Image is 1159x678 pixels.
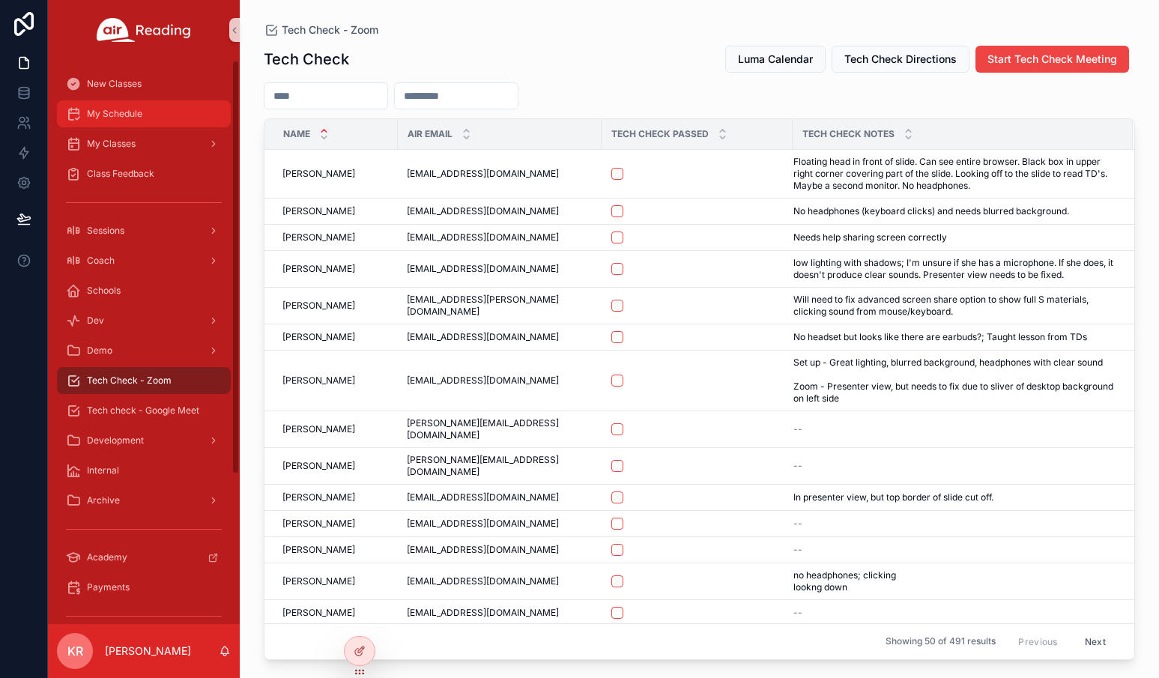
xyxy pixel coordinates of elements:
span: [EMAIL_ADDRESS][DOMAIN_NAME] [407,205,559,217]
span: [PERSON_NAME] [282,263,355,275]
span: My Schedule [87,108,142,120]
a: [EMAIL_ADDRESS][DOMAIN_NAME] [407,205,593,217]
a: [PERSON_NAME] [282,423,389,435]
img: App logo [97,18,191,42]
a: Floating head in front of slide. Can see entire browser. Black box in upper right corner covering... [793,156,1115,192]
a: [PERSON_NAME] [282,575,389,587]
h1: Tech Check [264,49,349,70]
span: [PERSON_NAME][EMAIL_ADDRESS][DOMAIN_NAME] [407,417,593,441]
a: Class Feedback [57,160,231,187]
span: No headset but looks like there are earbuds?; Taught lesson from TDs [793,331,1087,343]
a: -- [793,518,1115,530]
a: [EMAIL_ADDRESS][DOMAIN_NAME] [407,607,593,619]
span: -- [793,518,802,530]
span: My Classes [87,138,136,150]
span: [EMAIL_ADDRESS][PERSON_NAME][DOMAIN_NAME] [407,294,593,318]
span: Dev [87,315,104,327]
button: Tech Check Directions [832,46,969,73]
a: Will need to fix advanced screen share option to show full S materials, clicking sound from mouse... [793,294,1115,318]
span: [PERSON_NAME] [282,544,355,556]
a: [PERSON_NAME] [282,231,389,243]
span: -- [793,544,802,556]
span: New Classes [87,78,142,90]
span: [EMAIL_ADDRESS][DOMAIN_NAME] [407,544,559,556]
a: [EMAIL_ADDRESS][DOMAIN_NAME] [407,518,593,530]
span: [PERSON_NAME] [282,460,355,472]
a: [EMAIL_ADDRESS][DOMAIN_NAME] [407,168,593,180]
span: Tech Check - Zoom [87,375,172,387]
span: Showing 50 of 491 results [886,636,996,648]
span: [PERSON_NAME] [282,575,355,587]
span: Sessions [87,225,124,237]
a: Tech Check - Zoom [264,22,378,37]
a: Development [57,427,231,454]
a: -- [793,544,1115,556]
a: [EMAIL_ADDRESS][DOMAIN_NAME] [407,231,593,243]
a: Internal [57,457,231,484]
a: [EMAIL_ADDRESS][DOMAIN_NAME] [407,263,593,275]
a: My Schedule [57,100,231,127]
p: [PERSON_NAME] [105,644,191,659]
span: [PERSON_NAME] [282,607,355,619]
span: [EMAIL_ADDRESS][DOMAIN_NAME] [407,607,559,619]
span: Schools [87,285,121,297]
a: Sessions [57,217,231,244]
span: no headphones; clicking lookng down [793,569,952,593]
a: [PERSON_NAME] [282,331,389,343]
span: [PERSON_NAME] [282,423,355,435]
span: [EMAIL_ADDRESS][DOMAIN_NAME] [407,263,559,275]
span: [EMAIL_ADDRESS][DOMAIN_NAME] [407,375,559,387]
button: Start Tech Check Meeting [975,46,1129,73]
a: no headphones; clicking lookng down [793,569,1115,593]
a: My Classes [57,130,231,157]
span: Academy [87,551,127,563]
span: Coach [87,255,115,267]
a: [PERSON_NAME][EMAIL_ADDRESS][DOMAIN_NAME] [407,454,593,478]
span: In presenter view, but top border of slide cut off. [793,491,993,503]
span: [PERSON_NAME] [282,491,355,503]
a: -- [793,423,1115,435]
a: Set up - Great lighting, blurred background, headphones with clear sound Zoom - Presenter view, b... [793,357,1115,405]
a: low lighting with shadows; I'm unsure if she has a microphone. If she does, it doesn't produce cl... [793,257,1115,281]
span: [EMAIL_ADDRESS][DOMAIN_NAME] [407,168,559,180]
span: [EMAIL_ADDRESS][DOMAIN_NAME] [407,331,559,343]
a: [PERSON_NAME] [282,518,389,530]
span: Name [283,128,310,140]
span: Tech check - Google Meet [87,405,199,417]
a: Needs help sharing screen correctly [793,231,1115,243]
span: [EMAIL_ADDRESS][DOMAIN_NAME] [407,231,559,243]
span: Luma Calendar [738,52,813,67]
span: Demo [87,345,112,357]
span: Tech Check Notes [802,128,895,140]
span: [PERSON_NAME] [282,300,355,312]
span: Archive [87,494,120,506]
span: [PERSON_NAME] [282,205,355,217]
a: Dev [57,307,231,334]
a: Coach [57,247,231,274]
span: [EMAIL_ADDRESS][DOMAIN_NAME] [407,518,559,530]
a: [PERSON_NAME] [282,300,389,312]
a: [EMAIL_ADDRESS][DOMAIN_NAME] [407,544,593,556]
span: No headphones (keyboard clicks) and needs blurred background. [793,205,1069,217]
a: [PERSON_NAME] [282,205,389,217]
span: Needs help sharing screen correctly [793,231,947,243]
span: [PERSON_NAME] [282,375,355,387]
a: -- [793,460,1115,472]
a: New Classes [57,70,231,97]
a: Academy [57,544,231,571]
a: [EMAIL_ADDRESS][DOMAIN_NAME] [407,575,593,587]
a: [PERSON_NAME] [282,375,389,387]
a: [PERSON_NAME] [282,460,389,472]
span: Internal [87,464,119,476]
span: Air Email [408,128,453,140]
a: [PERSON_NAME] [282,168,389,180]
span: [PERSON_NAME] [282,231,355,243]
span: KR [67,642,83,660]
span: Development [87,435,144,447]
span: -- [793,607,802,619]
a: [EMAIL_ADDRESS][DOMAIN_NAME] [407,375,593,387]
a: [PERSON_NAME] [282,544,389,556]
span: [PERSON_NAME] [282,168,355,180]
span: [PERSON_NAME] [282,518,355,530]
